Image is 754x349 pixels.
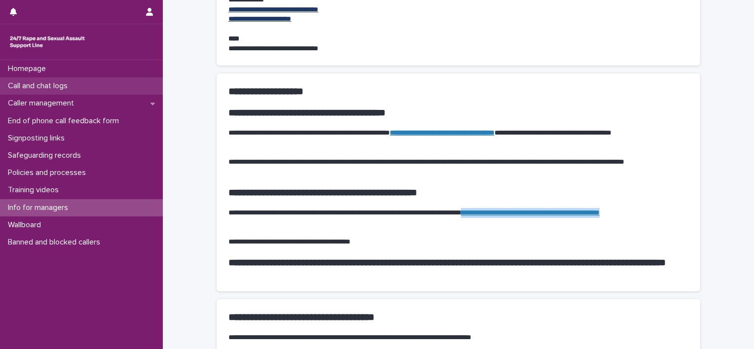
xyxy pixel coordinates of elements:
p: Signposting links [4,134,73,143]
p: End of phone call feedback form [4,116,127,126]
img: rhQMoQhaT3yELyF149Cw [8,32,87,52]
p: Caller management [4,99,82,108]
p: Wallboard [4,220,49,230]
p: Safeguarding records [4,151,89,160]
p: Banned and blocked callers [4,238,108,247]
p: Policies and processes [4,168,94,177]
p: Training videos [4,185,67,195]
p: Homepage [4,64,54,73]
p: Call and chat logs [4,81,75,91]
p: Info for managers [4,203,76,212]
